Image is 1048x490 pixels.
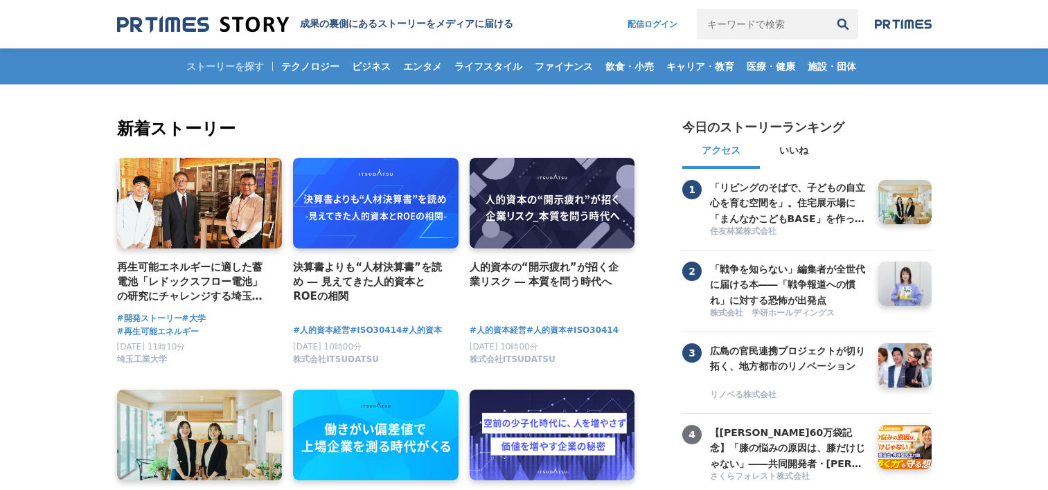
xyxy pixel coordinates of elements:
[182,312,206,325] a: #大学
[710,343,868,374] h3: 広島の官民連携プロジェクトが切り拓く、地方都市のリノベーション
[470,358,556,367] a: 株式会社ITSUDATSU
[350,324,402,337] a: #ISO30414
[710,425,868,471] h3: 【[PERSON_NAME]60万袋記念】「膝の悩みの原因は、膝だけじゃない」――共同開発者・[PERSON_NAME]先生と語る、"歩く力"を守る想い【共同開発者対談】
[710,307,835,319] span: 株式会社 学研ホールディングス
[802,60,862,73] span: 施設・団体
[470,342,538,352] span: [DATE] 10時00分
[875,19,932,30] img: prtimes
[661,60,740,73] span: キャリア・教育
[293,260,447,305] a: 決算書よりも“人材決算書”を読め ― 見えてきた人的資本とROEの相関
[402,324,442,337] a: #人的資本
[682,343,702,363] span: 3
[300,18,513,30] h1: 成果の裏側にあるストーリーをメディアに届ける
[470,260,624,290] a: 人的資本の“開示疲れ”が招く企業リスク ― 本質を問う時代へ
[741,60,801,73] span: 医療・健康
[682,262,702,281] span: 2
[710,262,868,308] h3: 「戦争を知らない」編集者が全世代に届ける本――「戦争報道への慣れ」に対する恐怖が出発点
[117,342,186,352] span: [DATE] 11時10分
[276,60,345,73] span: テクノロジー
[614,9,691,39] a: 配信ログイン
[293,358,379,367] a: 株式会社ITSUDATSU
[398,48,447,84] a: エンタメ
[710,389,776,401] span: リノベる株式会社
[828,9,858,39] button: 検索
[710,262,868,306] a: 「戦争を知らない」編集者が全世代に届ける本――「戦争報道への慣れ」に対する恐怖が出発点
[346,60,396,73] span: ビジネス
[117,15,289,34] img: 成果の裏側にあるストーリーをメディアに届ける
[117,260,272,305] a: 再生可能エネルギーに適した蓄電池「レドックスフロー電池」の研究にチャレンジする埼玉工業大学
[710,425,868,469] a: 【[PERSON_NAME]60万袋記念】「膝の悩みの原因は、膝だけじゃない」――共同開発者・[PERSON_NAME]先生と語る、"歩く力"を守る想い【共同開発者対談】
[710,471,810,482] span: さくらフォレスト株式会社
[600,60,659,73] span: 飲食・小売
[567,324,619,337] a: #ISO30414
[293,342,362,352] span: [DATE] 10時00分
[710,307,868,320] a: 株式会社 学研ホールディングス
[526,324,567,337] a: #人的資本
[697,9,828,39] input: キーワードで検索
[600,48,659,84] a: 飲食・小売
[449,48,528,84] a: ライフスタイル
[802,48,862,84] a: 施設・団体
[710,343,868,388] a: 広島の官民連携プロジェクトが切り拓く、地方都市のリノベーション
[398,60,447,73] span: エンタメ
[117,15,513,34] a: 成果の裏側にあるストーリーをメディアに届ける 成果の裏側にあるストーリーをメディアに届ける
[710,471,868,484] a: さくらフォレスト株式会社
[117,116,638,141] h2: 新着ストーリー
[661,48,740,84] a: キャリア・教育
[293,354,379,365] span: 株式会社ITSUDATSU
[449,60,528,73] span: ライフスタイル
[682,136,760,169] button: アクセス
[760,136,828,169] button: いいね
[117,312,182,325] a: #開発ストーリー
[710,180,868,224] a: 「リビングのそばで、子どもの自立心を育む空間を」。住宅展示場に「まんなかこどもBASE」を作った２人の女性社員
[117,358,167,367] a: 埼玉工業大学
[276,48,345,84] a: テクノロジー
[682,119,844,136] h2: 今日のストーリーランキング
[710,226,868,239] a: 住友林業株式会社
[682,180,702,199] span: 1
[117,354,167,365] span: 埼玉工業大学
[710,389,868,402] a: リノベる株式会社
[741,48,801,84] a: 医療・健康
[529,60,598,73] span: ファイナンス
[293,324,350,337] a: #人的資本経営
[710,226,776,237] span: 住友林業株式会社
[470,354,556,365] span: 株式会社ITSUDATSU
[682,425,702,444] span: 4
[710,180,868,226] h3: 「リビングのそばで、子どもの自立心を育む空間を」。住宅展示場に「まんなかこどもBASE」を作った２人の女性社員
[346,48,396,84] a: ビジネス
[117,325,199,338] a: #再生可能エネルギー
[470,324,526,337] a: #人的資本経営
[529,48,598,84] a: ファイナンス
